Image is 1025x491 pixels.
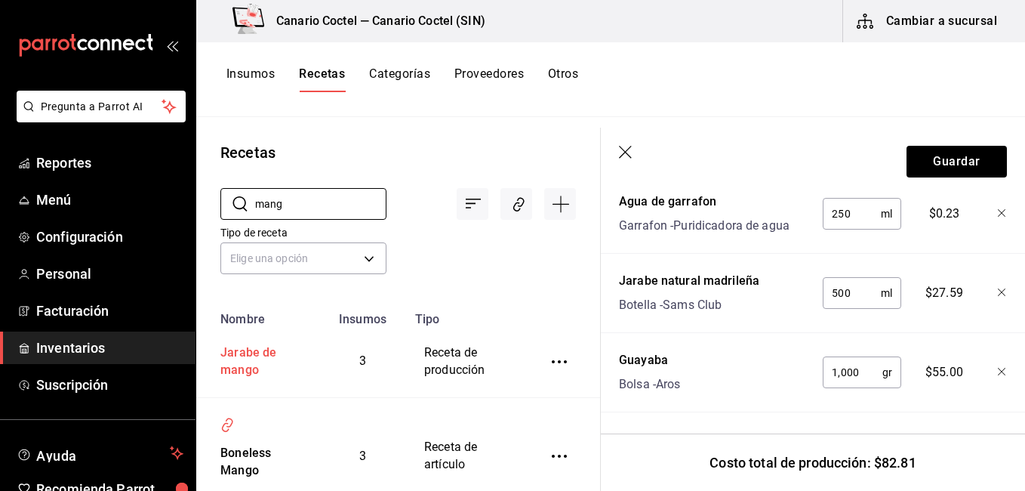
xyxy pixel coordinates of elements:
[166,39,178,51] button: open_drawer_menu
[823,199,881,229] input: 0
[619,217,790,235] div: Garrafon - Puridicadora de agua
[220,242,386,274] div: Elige una opción
[544,188,576,220] div: Agregar receta
[319,303,406,326] th: Insumos
[264,12,485,30] h3: Canario Coctel — Canario Coctel (SIN)
[36,190,183,210] span: Menú
[36,444,164,462] span: Ayuda
[823,277,901,309] div: ml
[619,375,680,394] div: Bolsa - Aros
[500,188,532,220] div: Asociar recetas
[906,146,1007,178] button: Guardar
[548,66,578,92] button: Otros
[36,301,183,321] span: Facturación
[226,66,578,92] div: navigation tabs
[17,91,186,122] button: Pregunta a Parrot AI
[11,110,186,125] a: Pregunta a Parrot AI
[226,66,275,92] button: Insumos
[36,338,183,358] span: Inventarios
[619,351,680,369] div: Guayaba
[369,66,430,92] button: Categorías
[299,66,345,92] button: Recetas
[925,284,963,302] span: $27.59
[196,303,319,326] th: Nombre
[619,296,759,314] div: Botella - Sams Club
[454,66,524,92] button: Proveedores
[41,99,162,115] span: Pregunta a Parrot AI
[220,141,275,164] div: Recetas
[929,205,960,223] span: $0.23
[220,227,386,238] label: Tipo de receta
[823,357,901,388] div: gr
[823,198,901,230] div: ml
[601,434,1025,491] div: Costo total de producción: $82.81
[36,227,183,247] span: Configuración
[406,326,525,397] td: Receta de producción
[406,303,525,326] th: Tipo
[925,363,963,381] span: $55.00
[214,338,301,379] div: Jarabe de mango
[255,189,386,219] input: Buscar nombre de receta
[359,449,366,463] span: 3
[36,153,183,173] span: Reportes
[619,193,790,211] div: Agua de garrafon
[457,188,488,220] div: Ordenar por
[36,375,183,395] span: Suscripción
[619,272,759,290] div: Jarabe natural madrileña
[823,278,881,308] input: 0
[359,354,366,368] span: 3
[36,264,183,284] span: Personal
[823,357,882,388] input: 0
